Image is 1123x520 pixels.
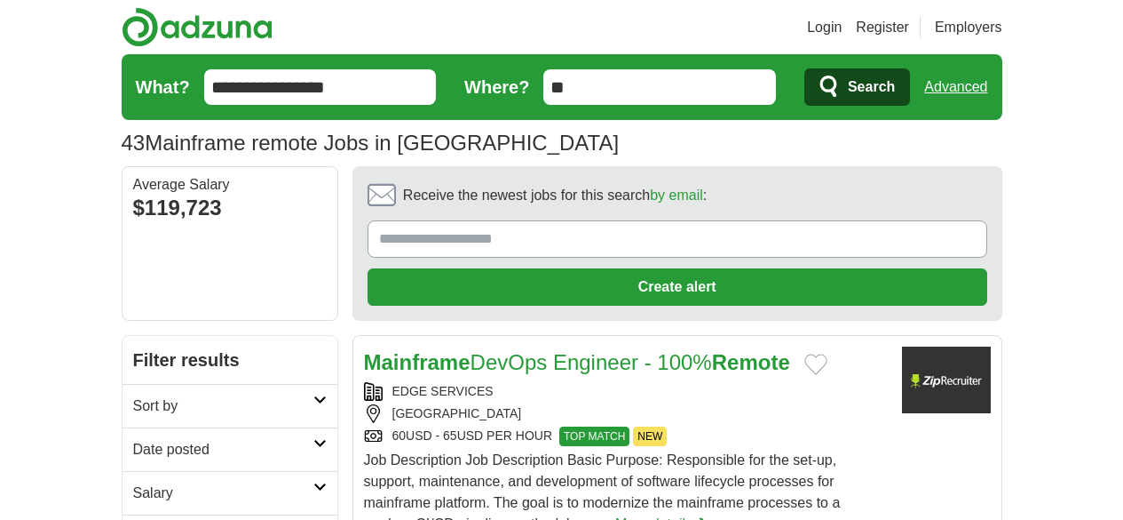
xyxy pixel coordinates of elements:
[633,427,667,446] span: NEW
[133,439,313,460] h2: Date posted
[364,404,888,423] div: [GEOGRAPHIC_DATA]
[368,268,987,306] button: Create alert
[364,427,888,446] div: 60USD - 65USD PER HOUR
[364,350,790,374] a: MainframeDevOps Engineer - 100%Remote
[364,382,888,401] div: EDGE SERVICES
[902,347,991,413] img: Company logo
[856,17,909,38] a: Register
[804,354,827,375] button: Add to favorite jobs
[133,396,313,417] h2: Sort by
[559,427,629,446] span: TOP MATCH
[123,471,337,515] a: Salary
[123,336,337,384] h2: Filter results
[650,188,703,203] a: by email
[133,483,313,504] h2: Salary
[935,17,1002,38] a: Employers
[712,350,790,374] strong: Remote
[403,185,707,206] span: Receive the newest jobs for this search :
[122,131,620,155] h1: Mainframe remote Jobs in [GEOGRAPHIC_DATA]
[804,68,910,106] button: Search
[133,178,327,192] div: Average Salary
[122,7,273,47] img: Adzuna logo
[123,384,337,428] a: Sort by
[924,69,987,105] a: Advanced
[807,17,842,38] a: Login
[123,428,337,471] a: Date posted
[133,192,327,224] div: $119,723
[364,350,471,374] strong: Mainframe
[122,127,146,159] span: 43
[464,74,529,100] label: Where?
[136,74,190,100] label: What?
[848,69,895,105] span: Search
